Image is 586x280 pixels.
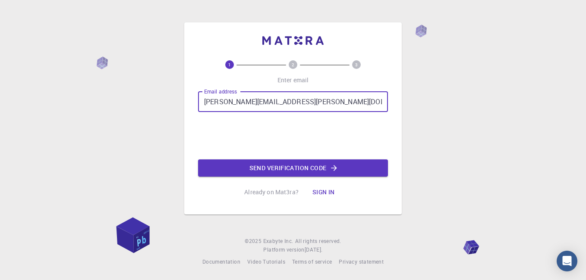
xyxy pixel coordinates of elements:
[292,62,294,68] text: 2
[292,258,332,265] span: Terms of service
[227,119,359,152] iframe: reCAPTCHA
[228,62,231,68] text: 1
[277,76,309,84] p: Enter email
[247,258,285,265] span: Video Tutorials
[305,246,323,253] span: [DATE] .
[295,237,341,246] span: All rights reserved.
[339,258,384,266] a: Privacy statement
[202,258,240,266] a: Documentation
[306,184,342,201] button: Sign in
[244,188,299,196] p: Already on Mat3ra?
[202,258,240,265] span: Documentation
[355,62,358,68] text: 3
[263,246,304,254] span: Platform version
[247,258,285,266] a: Video Tutorials
[292,258,332,266] a: Terms of service
[198,159,388,177] button: Send verification code
[245,237,263,246] span: © 2025
[263,237,293,246] a: Exabyte Inc.
[263,237,293,244] span: Exabyte Inc.
[204,88,237,95] label: Email address
[339,258,384,265] span: Privacy statement
[557,251,577,271] div: Open Intercom Messenger
[305,246,323,254] a: [DATE].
